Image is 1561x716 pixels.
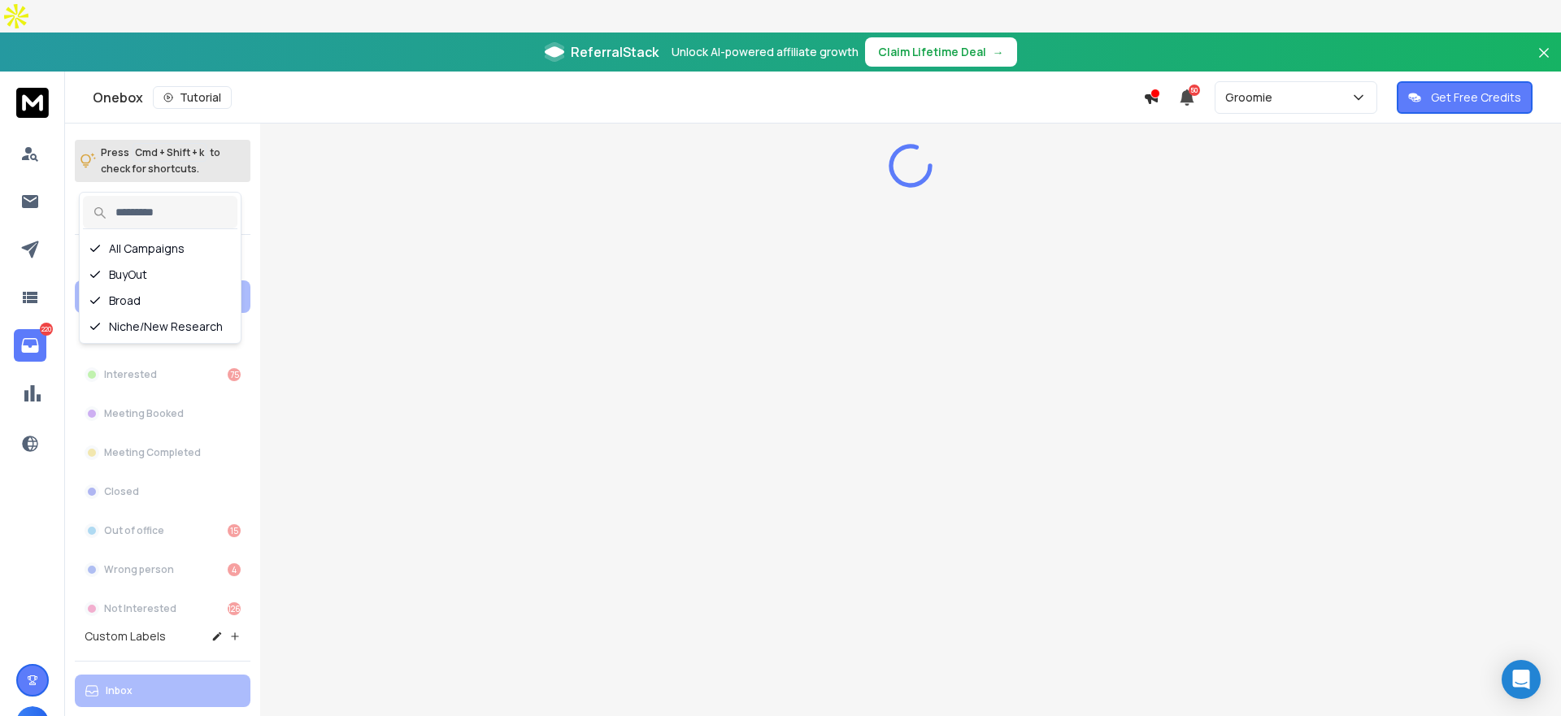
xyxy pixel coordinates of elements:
div: BuyOut [83,262,237,288]
p: Get Free Credits [1431,89,1521,106]
button: Tutorial [153,86,232,109]
p: Groomie [1225,89,1279,106]
div: Broad [83,288,237,314]
span: 50 [1189,85,1200,96]
button: Close banner [1533,42,1554,81]
div: Onebox [93,86,1143,109]
span: Cmd + Shift + k [133,143,207,162]
div: Open Intercom Messenger [1502,660,1541,699]
button: Claim Lifetime Deal [865,37,1017,67]
p: Unlock AI-powered affiliate growth [672,44,859,60]
div: All Campaigns [83,236,237,262]
p: Press to check for shortcuts. [101,145,220,177]
span: → [993,44,1004,60]
div: Niche/New Research [83,314,237,340]
h3: Custom Labels [85,628,166,644]
h3: Filters [75,248,250,271]
p: 220 [40,323,53,336]
span: ReferralStack [571,42,659,62]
